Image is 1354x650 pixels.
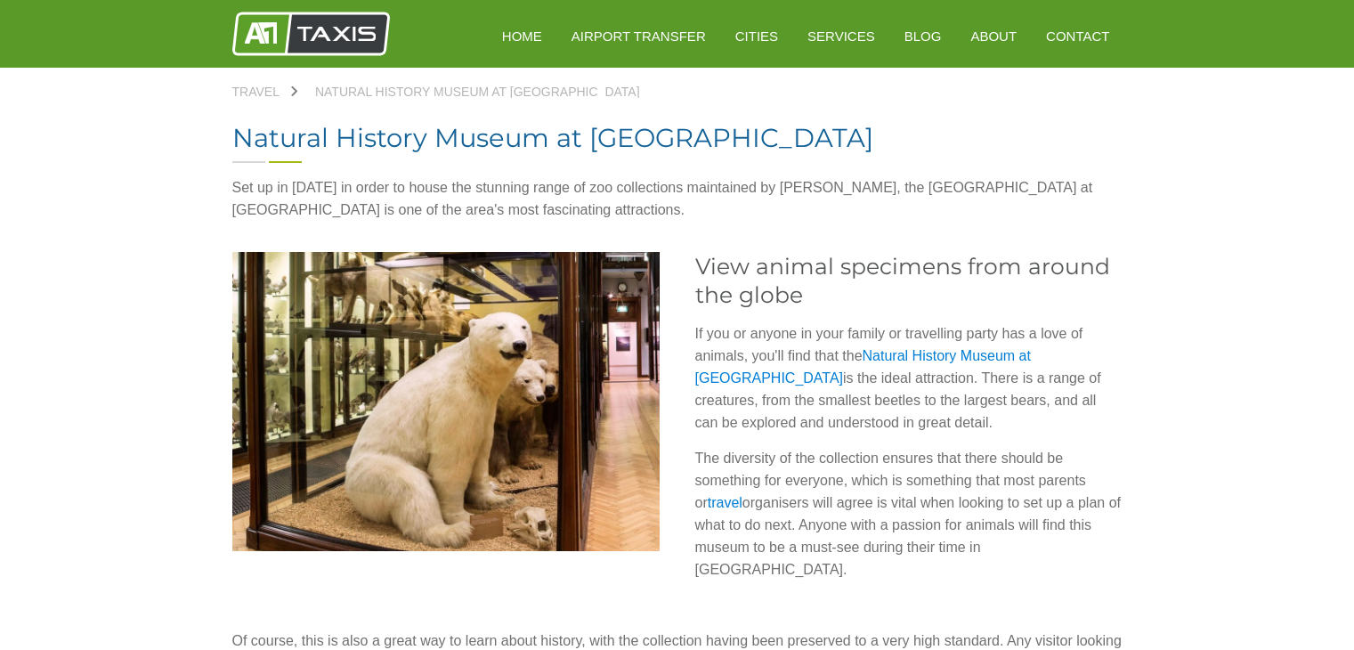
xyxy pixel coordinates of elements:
p: If you or anyone in your family or travelling party has a love of animals, you'll find that the i... [695,322,1123,434]
p: Set up in [DATE] in order to house the stunning range of zoo collections maintained by [PERSON_NA... [232,176,1123,221]
a: Airport Transfer [559,14,718,58]
h1: Natural History Museum at [GEOGRAPHIC_DATA] [232,125,1123,150]
a: Natural History Museum at [GEOGRAPHIC_DATA] [695,348,1031,386]
p: The diversity of the collection ensures that there should be something for everyone, which is som... [695,447,1123,581]
a: Travel [232,85,297,98]
img: View animal specimens from around the globe [232,252,660,551]
span: Travel [232,85,280,99]
img: A1 Taxis [232,12,390,56]
h2: View animal specimens from around the globe [695,252,1123,309]
span: Natural History Museum at [GEOGRAPHIC_DATA] [315,85,640,99]
a: Services [795,14,888,58]
a: Natural History Museum at [GEOGRAPHIC_DATA] [297,85,658,98]
a: Contact [1034,14,1122,58]
a: HOME [490,14,555,58]
a: Cities [723,14,791,58]
a: About [958,14,1029,58]
a: travel [708,495,742,510]
a: Blog [892,14,954,58]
